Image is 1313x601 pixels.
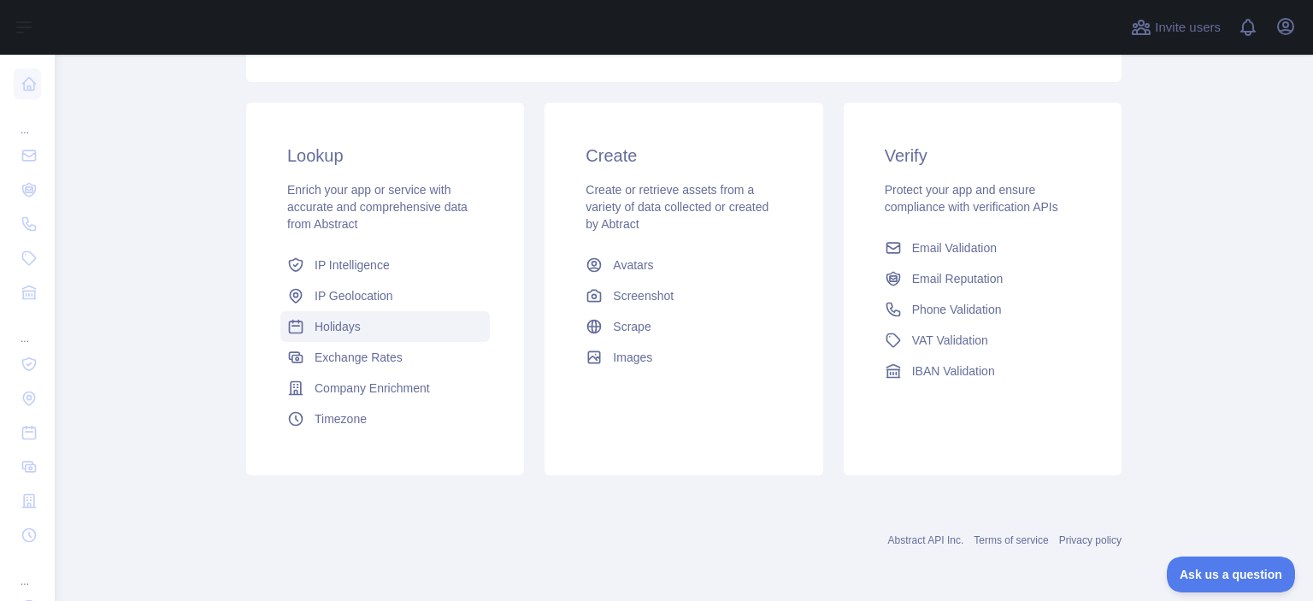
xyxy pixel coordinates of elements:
[579,311,788,342] a: Scrape
[912,362,995,380] span: IBAN Validation
[878,263,1087,294] a: Email Reputation
[315,318,361,335] span: Holidays
[878,233,1087,263] a: Email Validation
[315,349,403,366] span: Exchange Rates
[280,250,490,280] a: IP Intelligence
[1059,534,1122,546] a: Privacy policy
[14,103,41,137] div: ...
[885,183,1058,214] span: Protect your app and ensure compliance with verification APIs
[287,183,468,231] span: Enrich your app or service with accurate and comprehensive data from Abstract
[579,250,788,280] a: Avatars
[280,280,490,311] a: IP Geolocation
[315,410,367,427] span: Timezone
[885,144,1080,168] h3: Verify
[280,404,490,434] a: Timezone
[878,356,1087,386] a: IBAN Validation
[586,144,781,168] h3: Create
[878,325,1087,356] a: VAT Validation
[280,373,490,404] a: Company Enrichment
[912,239,997,256] span: Email Validation
[14,554,41,588] div: ...
[586,183,768,231] span: Create or retrieve assets from a variety of data collected or created by Abtract
[1155,18,1221,38] span: Invite users
[315,380,430,397] span: Company Enrichment
[280,342,490,373] a: Exchange Rates
[1167,557,1296,592] iframe: Toggle Customer Support
[579,280,788,311] a: Screenshot
[1128,14,1224,41] button: Invite users
[912,332,988,349] span: VAT Validation
[315,256,390,274] span: IP Intelligence
[912,301,1002,318] span: Phone Validation
[613,349,652,366] span: Images
[579,342,788,373] a: Images
[912,270,1004,287] span: Email Reputation
[974,534,1048,546] a: Terms of service
[888,534,964,546] a: Abstract API Inc.
[613,318,651,335] span: Scrape
[613,287,674,304] span: Screenshot
[878,294,1087,325] a: Phone Validation
[14,311,41,345] div: ...
[315,287,393,304] span: IP Geolocation
[613,256,653,274] span: Avatars
[280,311,490,342] a: Holidays
[287,144,483,168] h3: Lookup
